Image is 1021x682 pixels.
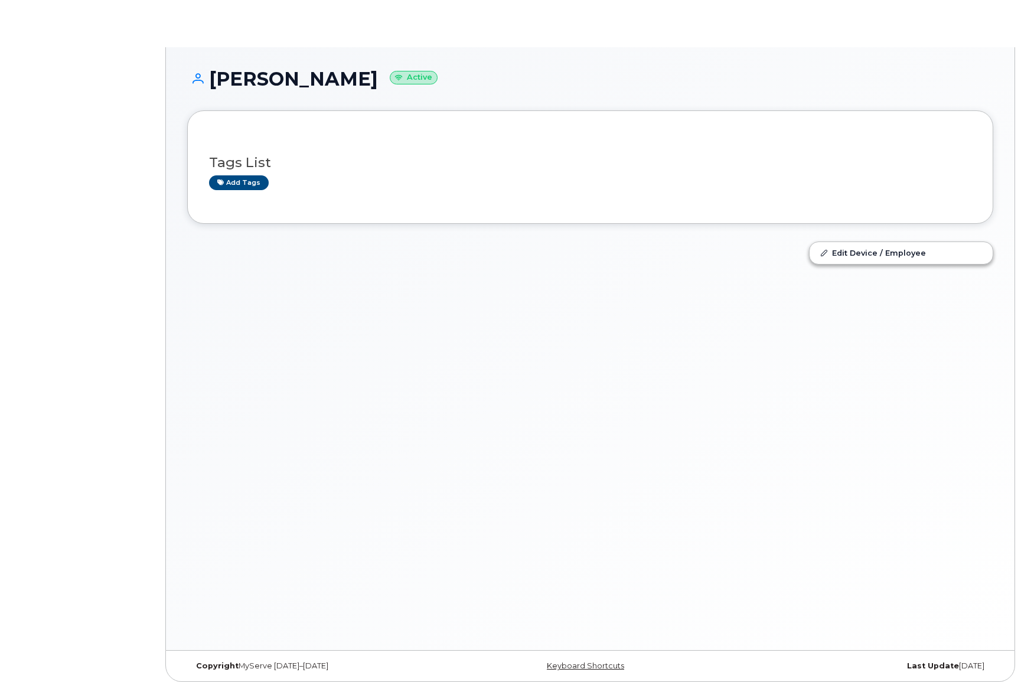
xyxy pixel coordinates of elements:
[196,661,239,670] strong: Copyright
[187,68,993,89] h1: [PERSON_NAME]
[725,661,993,671] div: [DATE]
[907,661,959,670] strong: Last Update
[547,661,624,670] a: Keyboard Shortcuts
[187,661,456,671] div: MyServe [DATE]–[DATE]
[209,175,269,190] a: Add tags
[810,242,993,263] a: Edit Device / Employee
[390,71,438,84] small: Active
[209,155,971,170] h3: Tags List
